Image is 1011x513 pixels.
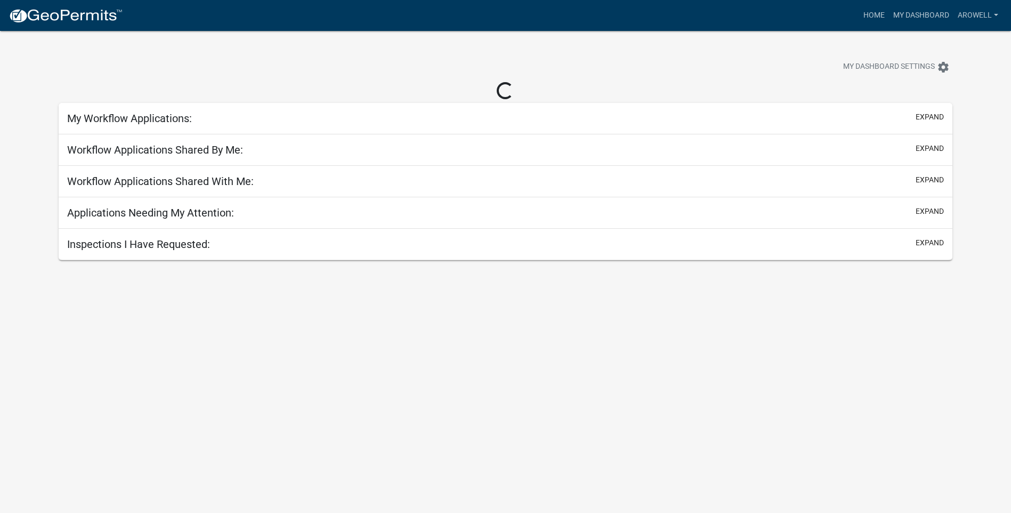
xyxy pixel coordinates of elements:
h5: Inspections I Have Requested: [67,238,210,251]
button: expand [916,174,944,186]
h5: Applications Needing My Attention: [67,206,234,219]
button: My Dashboard Settingssettings [835,57,958,77]
i: settings [937,61,950,74]
h5: Workflow Applications Shared By Me: [67,143,243,156]
a: Home [859,5,889,26]
a: Arowell [953,5,1002,26]
h5: My Workflow Applications: [67,112,192,125]
button: expand [916,111,944,123]
button: expand [916,206,944,217]
a: My Dashboard [889,5,953,26]
button: expand [916,143,944,154]
h5: Workflow Applications Shared With Me: [67,175,254,188]
button: expand [916,237,944,249]
span: My Dashboard Settings [843,61,935,74]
